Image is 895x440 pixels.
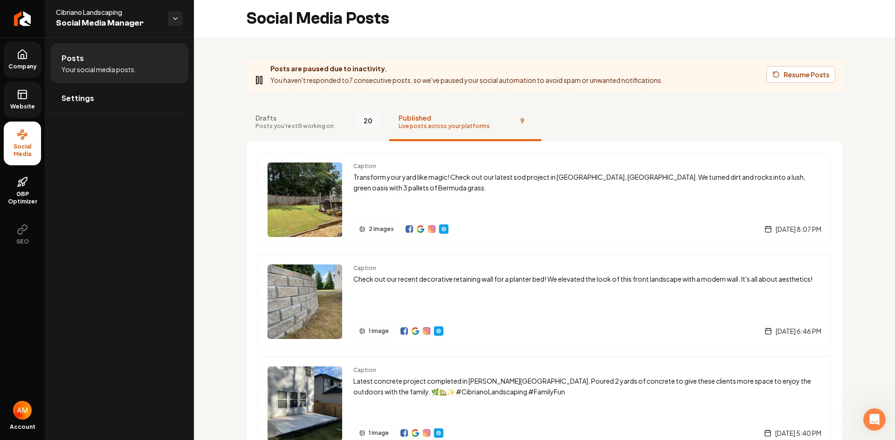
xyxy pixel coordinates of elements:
div: Send us a message [19,118,156,128]
button: Resume Posts [766,66,835,83]
img: Website [435,327,442,335]
span: 2 images [369,225,394,233]
p: How can we help? [19,82,168,98]
span: Messages [77,314,110,320]
span: 20 [356,113,380,128]
div: From No Online Presence to $30K Projects and 20x More Impressions [19,180,156,199]
a: Website [4,81,41,118]
span: [DATE] 5:40 PM [775,428,821,438]
a: Settings [50,83,188,113]
img: Rebolt Logo [14,11,31,26]
span: Published [399,113,490,122]
button: DraftsPosts you're still working on20 [246,104,389,141]
img: Google [412,429,419,437]
span: Your social media posts. [62,65,136,74]
span: Search for help [19,149,76,159]
a: View on Instagram [423,327,430,335]
a: View on Google Business Profile [417,225,424,233]
button: SEO [4,217,41,253]
iframe: Intercom live chat [863,408,886,431]
img: Instagram [428,225,435,233]
span: Caption [353,162,821,170]
a: Website [434,326,443,336]
img: Instagram [423,429,430,437]
img: Facebook [400,327,408,335]
button: Help [124,291,186,328]
img: Website [435,429,442,437]
img: Post preview [268,264,342,339]
span: Help [148,314,163,320]
a: Company [4,41,41,78]
img: Post preview [268,162,342,237]
span: 9 [512,113,532,128]
button: Search for help [14,144,173,163]
span: Account [10,423,35,431]
h2: Social Media Posts [246,9,389,28]
button: Open user button [13,401,32,420]
nav: Tabs [246,104,843,141]
span: Social Media Manager [56,17,160,30]
a: View on Facebook [406,225,413,233]
div: Send us a message [9,110,177,135]
button: Messages [62,291,124,328]
span: Caption [353,366,821,374]
a: From No Online Presence to $30K Projects and 20x More Impressions [14,176,173,203]
strong: Posts are paused due to inactivity. [270,64,387,73]
img: Website [440,225,447,233]
span: Settings [62,93,94,104]
img: Facebook [400,429,408,437]
span: Social Media [4,143,41,158]
span: [DATE] 6:46 PM [776,326,821,336]
span: Posts [62,53,84,64]
img: logo [19,18,35,33]
img: Facebook [406,225,413,233]
a: View on Instagram [423,429,430,437]
span: Caption [353,264,821,272]
span: 1 image [369,429,389,437]
a: GBP Optimizer [4,169,41,213]
a: View on Google Business Profile [412,327,419,335]
span: Company [5,63,41,70]
span: 1 image [369,327,389,335]
a: Website [439,224,448,234]
span: Live posts across your platforms [399,122,490,130]
a: View on Instagram [428,225,435,233]
span: SEO [13,238,33,245]
p: You haven't responded to 7 consecutive posts, so we've paused your social automation to avoid spa... [270,75,663,86]
span: Cibriano Landscaping [56,7,160,17]
a: Website [434,428,443,438]
p: Hi there 👋 [19,66,168,82]
p: Latest concrete project completed in [PERSON_NAME][GEOGRAPHIC_DATA]. Poured 2 yards of concrete t... [353,376,821,397]
img: Instagram [423,327,430,335]
a: View on Facebook [400,429,408,437]
span: GBP Optimizer [4,190,41,205]
span: Drafts [255,113,334,122]
button: PublishedLive posts across your platforms9 [389,104,541,141]
a: View on Google Business Profile [412,429,419,437]
span: Home [21,314,41,320]
img: Google [417,225,424,233]
a: View on Facebook [400,327,408,335]
span: Posts you're still working on [255,122,334,130]
img: Google [412,327,419,335]
span: [DATE] 8:07 PM [776,224,821,234]
img: Alex Moss [13,401,32,420]
span: Website [7,103,39,110]
img: Profile image for David [146,15,165,34]
p: Transform your yard like magic! Check out our latest sod project in [GEOGRAPHIC_DATA], [GEOGRAPHI... [353,172,821,193]
p: Check out our recent decorative retaining wall for a planter bed! We elevated the look of this fr... [353,274,821,284]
